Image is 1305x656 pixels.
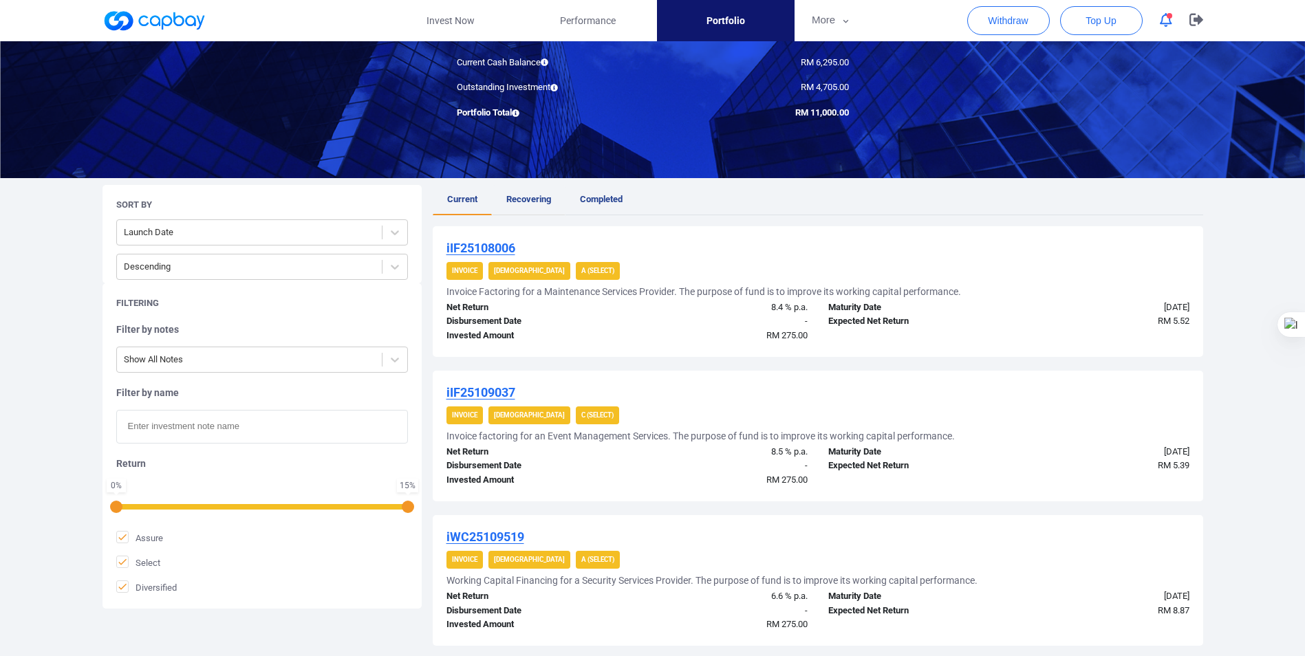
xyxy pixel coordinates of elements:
[436,617,627,632] div: Invested Amount
[446,574,978,587] h5: Working Capital Financing for a Security Services Provider. The purpose of fund is to improve its...
[818,459,1009,473] div: Expected Net Return
[446,285,961,298] h5: Invoice Factoring for a Maintenance Services Provider. The purpose of fund is to improve its work...
[1086,14,1116,28] span: Top Up
[1009,300,1200,315] div: [DATE]
[109,481,123,490] div: 0 %
[1009,445,1200,459] div: [DATE]
[560,13,616,28] span: Performance
[818,604,1009,618] div: Expected Net Return
[446,106,653,120] div: Portfolio Total
[447,194,477,204] span: Current
[436,300,627,315] div: Net Return
[506,194,551,204] span: Recovering
[452,556,477,563] strong: Invoice
[446,56,653,70] div: Current Cash Balance
[707,13,745,28] span: Portfolio
[581,267,614,274] strong: A (Select)
[116,386,408,399] h5: Filter by name
[818,589,1009,604] div: Maturity Date
[801,82,849,92] span: RM 4,705.00
[627,604,818,618] div: -
[581,556,614,563] strong: A (Select)
[766,330,808,340] span: RM 275.00
[1158,605,1189,615] span: RM 8.87
[116,531,163,545] span: Assure
[1158,460,1189,470] span: RM 5.39
[436,604,627,618] div: Disbursement Date
[766,619,808,629] span: RM 275.00
[436,314,627,329] div: Disbursement Date
[452,267,477,274] strong: Invoice
[446,241,515,255] u: iIF25108006
[580,194,623,204] span: Completed
[627,459,818,473] div: -
[1009,589,1200,604] div: [DATE]
[452,411,477,419] strong: Invoice
[818,445,1009,459] div: Maturity Date
[494,556,565,563] strong: [DEMOGRAPHIC_DATA]
[494,411,565,419] strong: [DEMOGRAPHIC_DATA]
[494,267,565,274] strong: [DEMOGRAPHIC_DATA]
[627,314,818,329] div: -
[116,323,408,336] h5: Filter by notes
[116,410,408,444] input: Enter investment note name
[436,473,627,488] div: Invested Amount
[400,481,416,490] div: 15 %
[766,474,808,485] span: RM 275.00
[967,6,1050,35] button: Withdraw
[1060,6,1143,35] button: Top Up
[1158,316,1189,326] span: RM 5.52
[795,107,849,118] span: RM 11,000.00
[818,314,1009,329] div: Expected Net Return
[801,57,849,67] span: RM 6,295.00
[436,459,627,473] div: Disbursement Date
[116,457,408,470] h5: Return
[581,411,614,419] strong: C (Select)
[436,329,627,343] div: Invested Amount
[446,529,524,544] u: iWC25109519
[436,589,627,604] div: Net Return
[818,300,1009,315] div: Maturity Date
[116,580,177,594] span: Diversified
[446,80,653,95] div: Outstanding Investment
[446,385,515,400] u: iIF25109037
[446,430,955,442] h5: Invoice factoring for an Event Management Services. The purpose of fund is to improve its working...
[116,199,152,211] h5: Sort By
[627,445,818,459] div: 8.5 % p.a.
[116,556,160,569] span: Select
[627,589,818,604] div: 6.6 % p.a.
[436,445,627,459] div: Net Return
[627,300,818,315] div: 8.4 % p.a.
[116,297,159,309] h5: Filtering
